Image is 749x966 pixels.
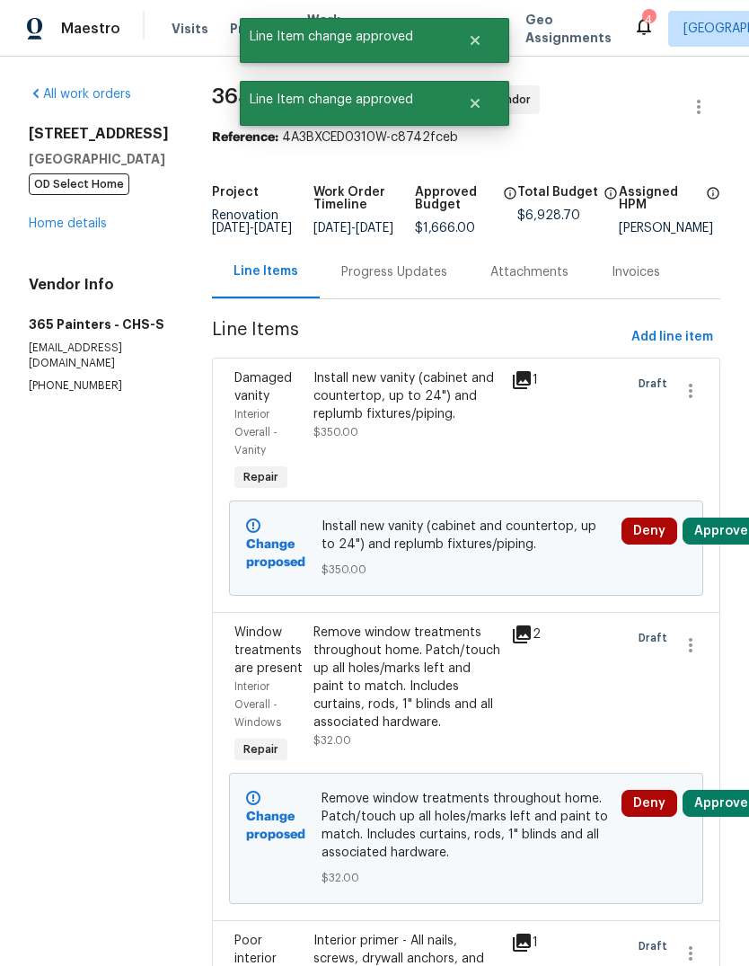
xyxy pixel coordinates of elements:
[511,932,540,953] div: 1
[212,222,292,235] span: -
[313,427,358,438] span: $350.00
[29,173,129,195] span: OD Select Home
[307,11,353,47] span: Work Orders
[61,20,120,38] span: Maestro
[212,321,624,354] span: Line Items
[619,222,720,235] div: [PERSON_NAME]
[503,186,517,222] span: The total cost of line items that have been approved by both Opendoor and the Trade Partner. This...
[415,222,475,235] span: $1,666.00
[234,372,292,403] span: Damaged vanity
[234,262,298,280] div: Line Items
[445,85,505,121] button: Close
[612,263,660,281] div: Invoices
[313,735,351,746] span: $32.00
[29,88,131,101] a: All work orders
[212,85,425,107] span: 365 Painters - CHS-S
[29,315,169,333] h5: 365 Painters - CHS-S
[246,811,305,841] b: Change proposed
[624,321,720,354] button: Add line item
[619,186,701,211] h5: Assigned HPM
[322,561,612,579] span: $350.00
[313,369,500,423] div: Install new vanity (cabinet and countertop, up to 24") and replumb fixtures/piping.
[240,81,445,119] span: Line Item change approved
[230,20,286,38] span: Projects
[341,263,447,281] div: Progress Updates
[212,209,292,235] span: Renovation
[322,869,612,887] span: $32.00
[490,263,568,281] div: Attachments
[511,369,540,391] div: 1
[246,538,305,569] b: Change proposed
[604,186,618,209] span: The total cost of line items that have been proposed by Opendoor. This sum includes line items th...
[172,20,208,38] span: Visits
[621,790,677,817] button: Deny
[212,129,720,146] div: 4A3BXCED0310W-c8742fceb
[322,518,612,554] span: Install new vanity (cabinet and countertop, up to 24") and replumb fixtures/piping.
[631,326,713,349] span: Add line item
[313,222,393,235] span: -
[706,186,720,222] span: The hpm assigned to this work order.
[313,186,415,211] h5: Work Order Timeline
[517,209,580,222] span: $6,928.70
[313,624,500,731] div: Remove window treatments throughout home. Patch/touch up all holes/marks left and paint to match....
[642,11,655,29] div: 4
[234,681,281,728] span: Interior Overall - Windows
[517,186,598,199] h5: Total Budget
[29,217,107,230] a: Home details
[29,341,169,371] p: [EMAIL_ADDRESS][DOMAIN_NAME]
[511,624,540,645] div: 2
[29,150,169,168] h5: [GEOGRAPHIC_DATA]
[212,131,278,144] b: Reference:
[621,518,677,545] button: Deny
[29,125,169,143] h2: [STREET_ADDRESS]
[29,276,169,294] h4: Vendor Info
[236,740,286,758] span: Repair
[322,790,612,862] span: Remove window treatments throughout home. Patch/touch up all holes/marks left and paint to match....
[639,375,674,393] span: Draft
[525,11,612,47] span: Geo Assignments
[313,222,351,235] span: [DATE]
[445,22,505,58] button: Close
[212,186,259,199] h5: Project
[415,186,497,211] h5: Approved Budget
[356,222,393,235] span: [DATE]
[29,378,169,394] p: [PHONE_NUMBER]
[254,222,292,235] span: [DATE]
[234,626,303,675] span: Window treatments are present
[639,937,674,955] span: Draft
[236,468,286,486] span: Repair
[234,409,278,456] span: Interior Overall - Vanity
[212,222,250,235] span: [DATE]
[639,629,674,647] span: Draft
[240,18,445,56] span: Line Item change approved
